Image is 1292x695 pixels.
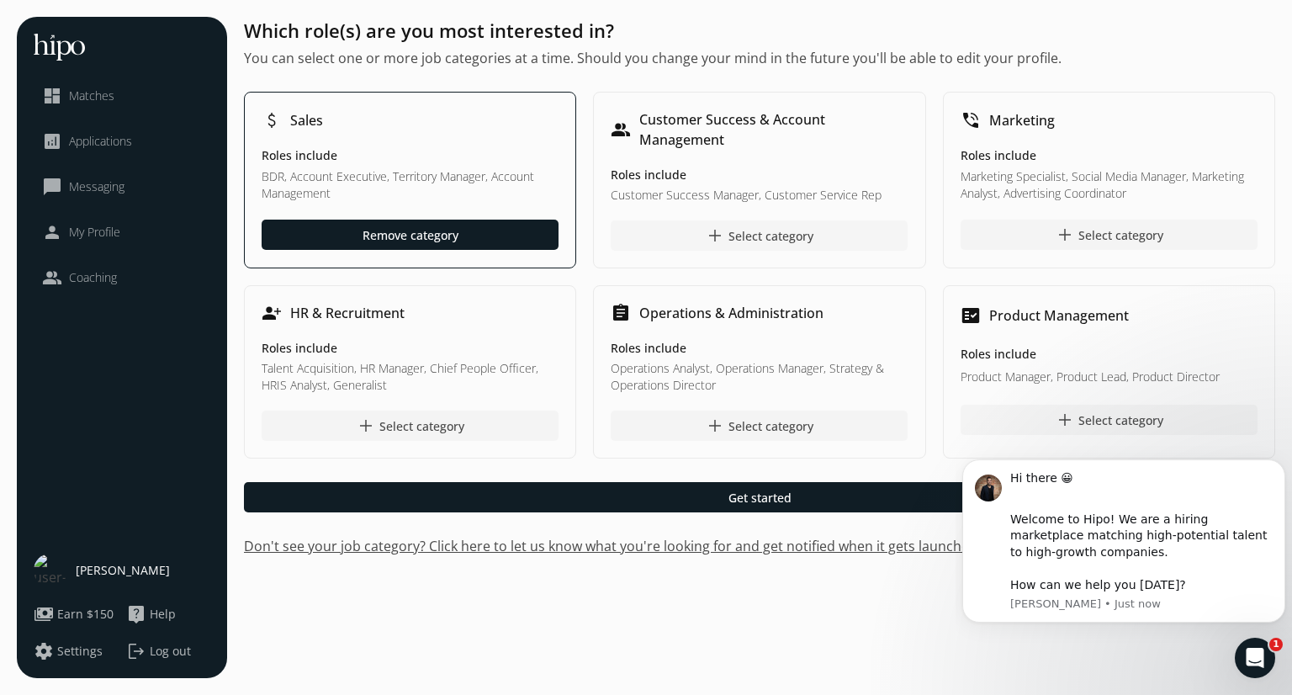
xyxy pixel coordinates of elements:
[1269,638,1283,651] span: 1
[150,643,191,660] span: Log out
[69,133,132,150] span: Applications
[1235,638,1275,678] iframe: Intercom live chat
[611,411,908,441] button: addSelect category
[989,305,1129,326] h1: Product Management
[705,225,725,246] span: add
[42,222,202,242] a: personMy Profile
[961,405,1258,435] button: addSelect category
[961,369,1258,388] p: Product Manager, Product Lead, Product Director
[42,131,62,151] span: analytics
[728,489,792,507] span: Get started
[611,340,908,357] h5: Roles include
[69,269,117,286] span: Coaching
[705,416,725,436] span: add
[611,167,908,183] h5: Roles include
[42,86,202,106] a: dashboardMatches
[356,416,464,436] div: Select category
[69,88,114,104] span: Matches
[150,606,176,623] span: Help
[262,411,559,441] button: addSelect category
[244,48,1275,68] h2: You can select one or more job categories at a time. Should you change your mind in the future yo...
[34,641,54,661] span: settings
[262,147,559,165] h5: Roles include
[34,641,103,661] button: settingsSettings
[126,641,146,661] span: logout
[1055,225,1075,245] span: add
[42,177,62,197] span: chat_bubble_outline
[262,168,559,203] p: BDR, Account Executive, Territory Manager, Account Management
[611,187,908,204] p: Customer Success Manager, Customer Service Rep
[705,416,813,436] div: Select category
[961,168,1258,203] p: Marketing Specialist, Social Media Manager, Marketing Analyst, Advertising Coordinator
[42,86,62,106] span: dashboard
[363,225,458,243] div: Remove category
[961,220,1258,250] button: addSelect category
[611,303,631,323] span: assignment
[356,416,376,436] span: add
[611,360,908,394] p: Operations Analyst, Operations Manager, Strategy & Operations Director
[611,220,908,251] button: addSelect category
[126,641,210,661] button: logoutLog out
[290,110,323,130] h1: Sales
[961,147,1258,165] h5: Roles include
[1055,410,1075,430] span: add
[42,177,202,197] a: chat_bubble_outlineMessaging
[262,340,559,357] h5: Roles include
[705,225,813,246] div: Select category
[42,131,202,151] a: analyticsApplications
[961,346,1258,365] h5: Roles include
[1055,225,1163,245] div: Select category
[262,220,559,250] button: Remove category
[34,604,118,624] a: paymentsEarn $150
[126,604,176,624] button: live_helpHelp
[989,110,1055,130] h1: Marketing
[34,34,85,61] img: hh-logo-white
[42,222,62,242] span: person
[34,604,114,624] button: paymentsEarn $150
[961,305,981,326] span: fact_check
[290,303,405,323] h1: HR & Recruitment
[76,562,170,579] span: [PERSON_NAME]
[262,303,282,323] span: person_add
[639,109,908,150] h1: Customer Success & Account Management
[639,303,823,323] h1: Operations & Administration
[42,268,62,288] span: people
[42,268,202,288] a: peopleCoaching
[57,606,114,623] span: Earn $150
[244,482,1275,512] button: Get started
[34,554,67,587] img: user-photo
[69,178,124,195] span: Messaging
[126,604,146,624] span: live_help
[34,604,54,624] span: payments
[1055,410,1163,430] div: Select category
[244,536,1275,556] button: Don't see your job category? Click here to let us know what you're looking for and get notified w...
[262,110,282,130] span: attach_money
[961,110,981,130] span: phone_in_talk
[611,119,631,140] span: people
[262,360,559,394] p: Talent Acquisition, HR Manager, Chief People Officer, HRIS Analyst, Generalist
[956,438,1292,687] iframe: Intercom notifications message
[57,643,103,660] span: Settings
[244,17,1275,45] h1: Which role(s) are you most interested in?
[126,604,210,624] a: live_helpHelp
[34,641,118,661] a: settingsSettings
[69,224,120,241] span: My Profile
